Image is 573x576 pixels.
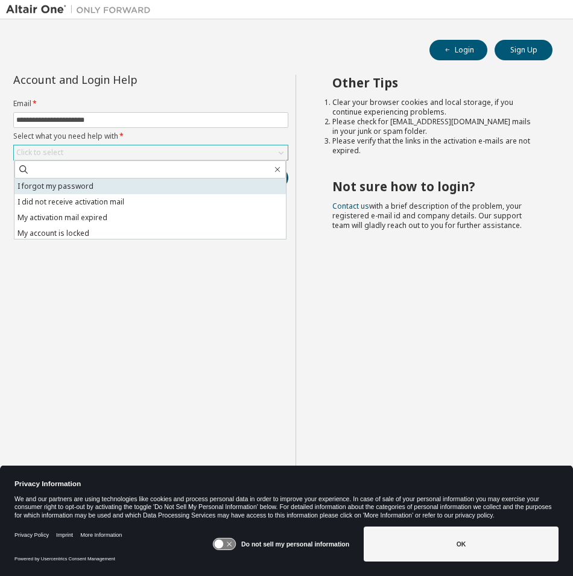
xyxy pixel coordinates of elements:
[332,117,531,136] li: Please check for [EMAIL_ADDRESS][DOMAIN_NAME] mails in your junk or spam folder.
[14,179,286,194] li: I forgot my password
[332,201,522,230] span: with a brief description of the problem, your registered e-mail id and company details. Our suppo...
[332,136,531,156] li: Please verify that the links in the activation e-mails are not expired.
[13,131,288,141] label: Select what you need help with
[13,75,233,84] div: Account and Login Help
[14,145,288,160] div: Click to select
[16,148,63,157] div: Click to select
[495,40,552,60] button: Sign Up
[13,99,288,109] label: Email
[332,98,531,117] li: Clear your browser cookies and local storage, if you continue experiencing problems.
[429,40,487,60] button: Login
[332,75,531,90] h2: Other Tips
[6,4,157,16] img: Altair One
[332,179,531,194] h2: Not sure how to login?
[332,201,369,211] a: Contact us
